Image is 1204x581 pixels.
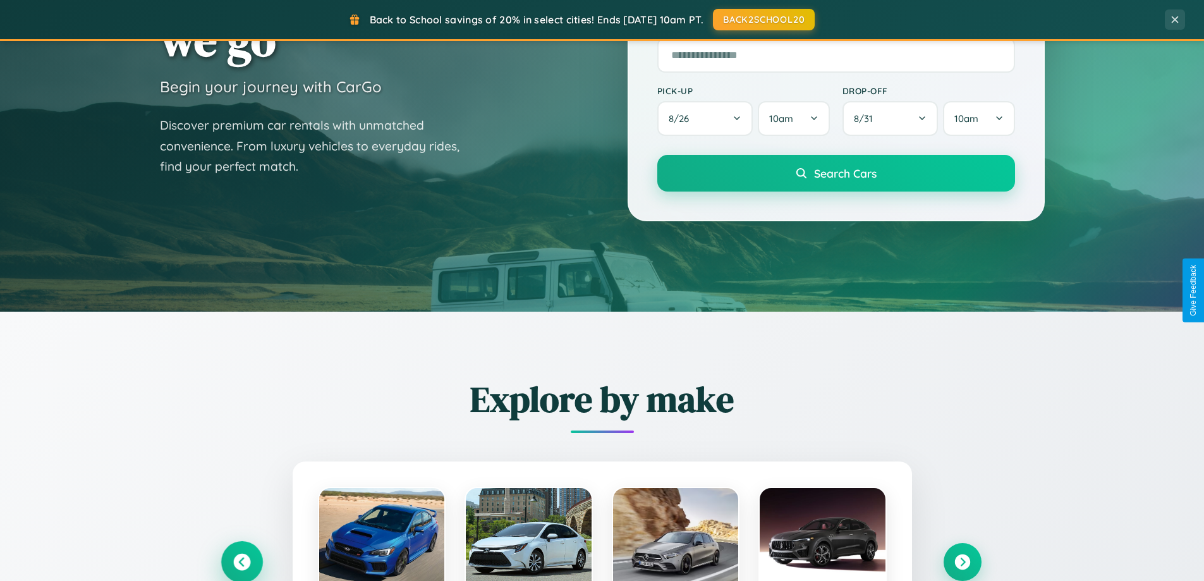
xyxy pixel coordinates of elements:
[713,9,815,30] button: BACK2SCHOOL20
[842,85,1015,96] label: Drop-off
[223,375,982,424] h2: Explore by make
[854,113,879,125] span: 8 / 31
[769,113,793,125] span: 10am
[657,155,1015,192] button: Search Cars
[954,113,978,125] span: 10am
[814,166,877,180] span: Search Cars
[943,101,1014,136] button: 10am
[669,113,695,125] span: 8 / 26
[657,101,753,136] button: 8/26
[160,115,476,177] p: Discover premium car rentals with unmatched convenience. From luxury vehicles to everyday rides, ...
[160,77,382,96] h3: Begin your journey with CarGo
[370,13,703,26] span: Back to School savings of 20% in select cities! Ends [DATE] 10am PT.
[842,101,939,136] button: 8/31
[758,101,829,136] button: 10am
[657,85,830,96] label: Pick-up
[1189,265,1198,316] div: Give Feedback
